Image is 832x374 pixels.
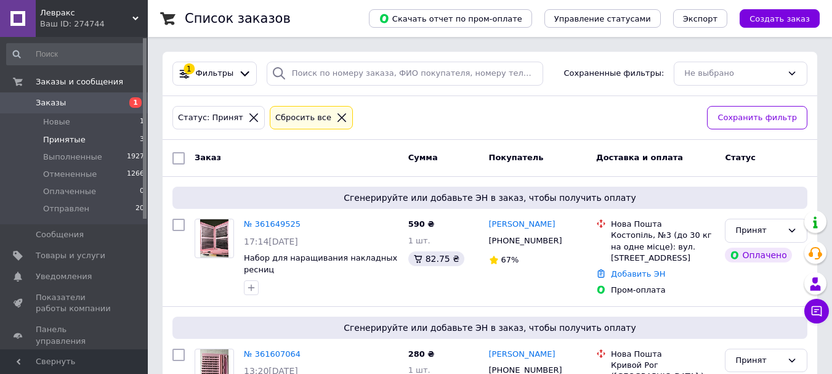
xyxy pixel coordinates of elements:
[127,152,144,163] span: 1927
[36,97,66,108] span: Заказы
[43,152,102,163] span: Выполненные
[244,253,397,274] a: Набор для наращивания накладных ресниц
[200,219,229,258] img: Фото товару
[489,153,544,162] span: Покупатель
[36,229,84,240] span: Сообщения
[544,9,661,28] button: Управление статусами
[611,285,715,296] div: Пром-оплата
[43,203,89,214] span: Отправлен
[564,68,664,79] span: Сохраненные фильтры:
[717,112,797,124] span: Сохранить фильтр
[369,9,532,28] button: Скачать отчет по пром-оплате
[740,9,820,28] button: Создать заказ
[43,134,86,145] span: Принятые
[379,13,522,24] span: Скачать отчет по пром-оплате
[244,219,301,229] a: № 361649525
[408,219,435,229] span: 590 ₴
[127,169,144,180] span: 1266
[735,224,782,237] div: Принят
[36,324,114,346] span: Панель управления
[554,14,651,23] span: Управление статусами
[707,106,807,130] button: Сохранить фильтр
[40,7,132,18] span: Левракс
[185,11,291,26] h1: Список заказов
[489,349,555,360] a: [PERSON_NAME]
[501,255,519,264] span: 67%
[129,97,142,108] span: 1
[40,18,148,30] div: Ваш ID: 274744
[408,236,430,245] span: 1 шт.
[195,153,221,162] span: Заказ
[6,43,145,65] input: Поиск
[176,112,246,124] div: Статус: Принят
[177,192,802,204] span: Сгенерируйте или добавьте ЭН в заказ, чтобы получить оплату
[36,76,123,87] span: Заказы и сообщения
[36,292,114,314] span: Показатели работы компании
[725,248,791,262] div: Оплачено
[140,134,144,145] span: 3
[244,237,298,246] span: 17:14[DATE]
[611,219,715,230] div: Нова Пошта
[673,9,727,28] button: Экспорт
[735,354,782,367] div: Принят
[43,186,96,197] span: Оплаченные
[36,271,92,282] span: Уведомления
[244,349,301,359] a: № 361607064
[43,116,70,128] span: Новые
[408,251,464,266] div: 82.75 ₴
[408,153,438,162] span: Сумма
[135,203,144,214] span: 20
[596,153,683,162] span: Доставка и оплата
[749,14,810,23] span: Создать заказ
[267,62,543,86] input: Поиск по номеру заказа, ФИО покупателя, номеру телефона, Email, номеру накладной
[140,186,144,197] span: 0
[184,63,195,75] div: 1
[196,68,234,79] span: Фильтры
[273,112,334,124] div: Сбросить все
[611,349,715,360] div: Нова Пошта
[727,14,820,23] a: Создать заказ
[177,322,802,334] span: Сгенерируйте или добавьте ЭН в заказ, чтобы получить оплату
[611,230,715,264] div: Костопіль, №3 (до 30 кг на одне місце): вул. [STREET_ADDRESS]
[489,219,555,230] a: [PERSON_NAME]
[489,236,562,245] span: [PHONE_NUMBER]
[140,116,144,128] span: 1
[43,169,97,180] span: Отмененные
[684,67,782,80] div: Не выбрано
[804,299,829,323] button: Чат с покупателем
[683,14,717,23] span: Экспорт
[725,153,756,162] span: Статус
[611,269,665,278] a: Добавить ЭН
[36,250,105,261] span: Товары и услуги
[195,219,234,258] a: Фото товару
[408,349,435,359] span: 280 ₴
